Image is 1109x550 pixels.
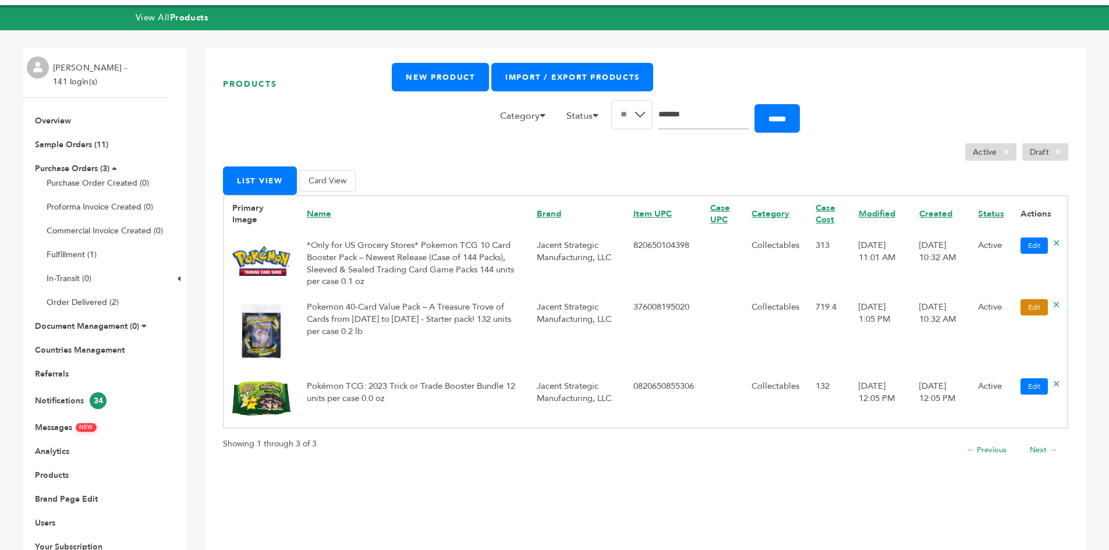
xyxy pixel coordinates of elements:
a: Name [307,208,331,219]
li: Category [494,109,558,129]
button: Card View [299,170,356,191]
input: Search [658,100,749,129]
a: Commercial Invoice Created (0) [47,225,163,236]
td: Jacent Strategic Manufacturing, LLC [529,232,625,293]
td: Pokémon TCG: 2023 Trick or Trade Booster Bundle 12 units per case 0.0 oz [299,372,529,428]
td: 719.4 [807,293,850,372]
td: *Only for US Grocery Stores* Pokemon TCG 10 Card Booster Pack – Newest Release (Case of 144 Packs... [299,232,529,293]
p: Showing 1 through 3 of 3 [223,437,317,451]
a: Purchase Order Created (0) [47,178,149,189]
button: List View [223,166,297,195]
a: Document Management (0) [35,321,139,332]
a: Users [35,517,55,528]
td: [DATE] 10:32 AM [911,293,970,372]
a: Referrals [35,368,69,379]
a: Purchase Orders (3) [35,163,109,174]
td: 376008195020 [625,293,702,372]
td: Pokemon 40-Card Value Pack – A Treasure Trove of Cards from [DATE] to [DATE] - Starter pack! 132 ... [299,293,529,372]
td: Collectables [743,372,807,428]
a: Case Cost [816,202,835,226]
a: Overview [35,115,71,126]
a: View AllProducts [136,12,209,23]
span: × [1049,145,1068,159]
li: Draft [1022,143,1068,161]
a: Edit [1021,299,1048,315]
a: Edit [1021,237,1048,254]
th: Actions [1012,196,1068,232]
strong: Products [170,12,208,23]
a: Proforma Invoice Created (0) [47,201,153,212]
a: Products [35,470,69,481]
a: Import / Export Products [491,63,653,91]
th: Primary Image [224,196,299,232]
a: Next → [1030,445,1057,455]
a: New Product [392,63,488,91]
a: Fulfillment (1) [47,249,97,260]
img: No Image [232,381,290,416]
h1: Products [223,63,392,105]
td: [DATE] 10:32 AM [911,232,970,293]
a: Item UPC [633,208,672,219]
a: In-Transit (0) [47,273,91,284]
a: Category [752,208,789,219]
td: 820650104398 [625,232,702,293]
a: ← Previous [967,445,1007,455]
a: Modified [859,208,895,219]
a: Brand Page Edit [35,494,98,505]
td: [DATE] 12:05 PM [911,372,970,428]
td: Jacent Strategic Manufacturing, LLC [529,293,625,372]
li: Status [561,109,611,129]
td: 0820650855306 [625,372,702,428]
td: Collectables [743,293,807,372]
td: Active [970,372,1012,428]
td: Active [970,232,1012,293]
a: Sample Orders (11) [35,139,108,150]
a: Order Delivered (2) [47,297,119,308]
a: Created [919,208,952,219]
td: [DATE] 12:05 PM [851,372,912,428]
a: Brand [537,208,561,219]
span: NEW [76,423,97,432]
td: Active [970,293,1012,372]
img: No Image [232,302,290,360]
td: Jacent Strategic Manufacturing, LLC [529,372,625,428]
td: [DATE] 11:01 AM [851,232,912,293]
img: No Image [232,246,290,276]
span: 34 [90,392,107,409]
a: Analytics [35,446,69,457]
td: 313 [807,232,850,293]
td: 132 [807,372,850,428]
li: Active [965,143,1016,161]
li: [PERSON_NAME] - 141 login(s) [53,61,130,89]
a: Case UPC [710,202,730,226]
a: MessagesNEW [35,422,97,433]
td: Collectables [743,232,807,293]
img: profile.png [27,56,49,79]
a: Countries Management [35,345,125,356]
span: × [997,145,1016,159]
a: Edit [1021,378,1048,395]
a: Notifications34 [35,395,107,406]
td: [DATE] 1:05 PM [851,293,912,372]
a: Status [978,208,1004,219]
